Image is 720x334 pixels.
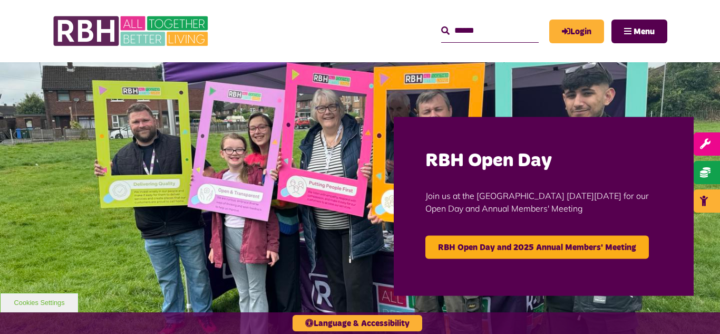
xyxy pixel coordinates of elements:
[634,27,655,36] span: Menu
[425,173,662,230] p: Join us at the [GEOGRAPHIC_DATA] [DATE][DATE] for our Open Day and Annual Members' Meeting
[549,20,604,43] a: MyRBH
[53,11,211,52] img: RBH
[293,315,422,331] button: Language & Accessibility
[611,20,667,43] button: Navigation
[673,287,720,334] iframe: Netcall Web Assistant for live chat
[425,235,649,259] a: RBH Open Day and 2025 Annual Members' Meeting
[425,148,662,173] h2: RBH Open Day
